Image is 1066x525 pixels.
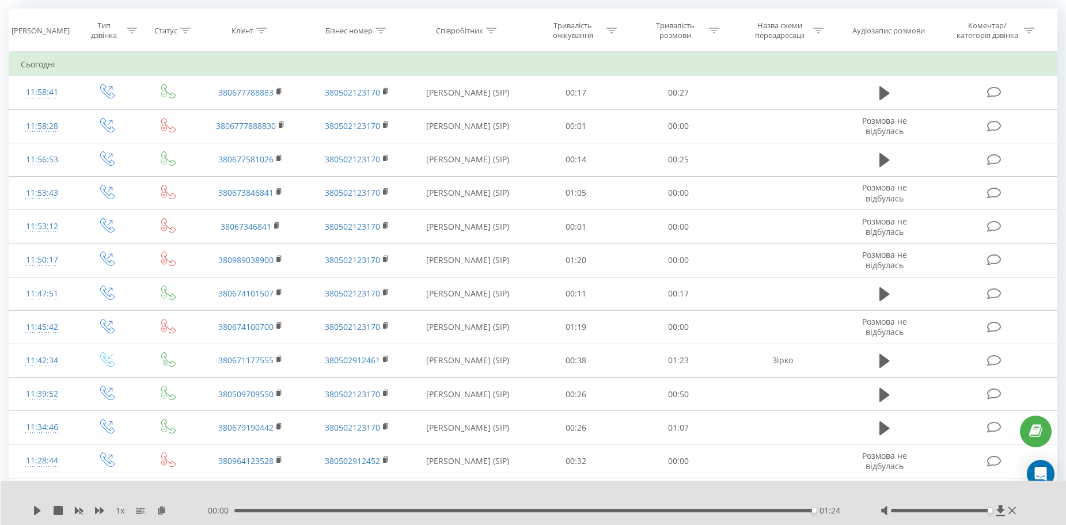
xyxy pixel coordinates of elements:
[644,21,706,40] div: Тривалість розмови
[525,310,627,344] td: 01:19
[525,344,627,377] td: 00:38
[218,455,274,466] a: 380964123528
[627,310,730,344] td: 00:00
[325,154,380,165] a: 380502123170
[325,389,380,400] a: 380502123170
[862,216,907,237] span: Розмова не відбулась
[21,316,63,338] div: 11:45:42
[410,143,525,176] td: [PERSON_NAME] (SIP)
[21,283,63,305] div: 11:47:51
[232,26,253,36] div: Клієнт
[410,411,525,444] td: [PERSON_NAME] (SIP)
[525,411,627,444] td: 00:26
[218,288,274,299] a: 380674101507
[21,383,63,405] div: 11:39:52
[862,316,907,337] span: Розмова не відбулась
[627,444,730,478] td: 00:00
[525,378,627,411] td: 00:26
[852,26,925,36] div: Аудіозапис розмови
[21,349,63,372] div: 11:42:34
[218,355,274,366] a: 380671177555
[627,176,730,210] td: 00:00
[325,355,380,366] a: 380502912461
[325,321,380,332] a: 380502123170
[627,378,730,411] td: 00:50
[627,344,730,377] td: 01:23
[218,321,274,332] a: 380674100700
[325,26,373,36] div: Бізнес номер
[627,244,730,277] td: 00:00
[988,508,992,513] div: Accessibility label
[525,478,627,511] td: 00:46
[410,244,525,277] td: [PERSON_NAME] (SIP)
[811,508,816,513] div: Accessibility label
[410,310,525,344] td: [PERSON_NAME] (SIP)
[627,143,730,176] td: 00:25
[749,21,810,40] div: Назва схеми переадресації
[325,422,380,433] a: 380502123170
[410,277,525,310] td: [PERSON_NAME] (SIP)
[1027,460,1054,488] div: Open Intercom Messenger
[862,249,907,271] span: Розмова не відбулась
[218,87,274,98] a: 380677788883
[525,143,627,176] td: 00:14
[21,81,63,104] div: 11:58:41
[325,87,380,98] a: 380502123170
[21,149,63,171] div: 11:56:53
[208,505,234,516] span: 00:00
[627,277,730,310] td: 00:17
[436,26,483,36] div: Співробітник
[85,21,124,40] div: Тип дзвінка
[21,249,63,271] div: 11:50:17
[325,221,380,232] a: 380502123170
[410,109,525,143] td: [PERSON_NAME] (SIP)
[627,109,730,143] td: 00:00
[154,26,177,36] div: Статус
[525,244,627,277] td: 01:20
[21,215,63,238] div: 11:53:12
[862,182,907,203] span: Розмова не відбулась
[542,21,604,40] div: Тривалість очікування
[627,76,730,109] td: 00:27
[627,478,730,511] td: 00:00
[218,154,274,165] a: 380677581026
[325,120,380,131] a: 380502123170
[410,444,525,478] td: [PERSON_NAME] (SIP)
[218,187,274,198] a: 380673846841
[820,505,840,516] span: 01:24
[12,26,70,36] div: [PERSON_NAME]
[216,120,276,131] a: 3806777888830
[116,505,124,516] span: 1 x
[410,378,525,411] td: [PERSON_NAME] (SIP)
[627,411,730,444] td: 01:07
[218,389,274,400] a: 380509709550
[218,254,274,265] a: 380989038900
[410,344,525,377] td: [PERSON_NAME] (SIP)
[221,221,271,232] a: 38067346841
[410,478,525,511] td: [PERSON_NAME] (SIP)
[862,450,907,471] span: Розмова не відбулась
[525,176,627,210] td: 01:05
[954,21,1021,40] div: Коментар/категорія дзвінка
[410,210,525,244] td: [PERSON_NAME] (SIP)
[325,187,380,198] a: 380502123170
[21,450,63,472] div: 11:28:44
[525,109,627,143] td: 00:01
[325,288,380,299] a: 380502123170
[325,455,380,466] a: 380502912452
[9,53,1057,76] td: Сьогодні
[525,444,627,478] td: 00:32
[410,76,525,109] td: [PERSON_NAME] (SIP)
[525,76,627,109] td: 00:17
[218,422,274,433] a: 380679190442
[525,210,627,244] td: 00:01
[862,115,907,136] span: Розмова не відбулась
[21,115,63,138] div: 11:58:28
[525,277,627,310] td: 00:11
[627,210,730,244] td: 00:00
[729,344,836,377] td: Зірко
[410,176,525,210] td: [PERSON_NAME] (SIP)
[325,254,380,265] a: 380502123170
[21,182,63,204] div: 11:53:43
[21,416,63,439] div: 11:34:46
